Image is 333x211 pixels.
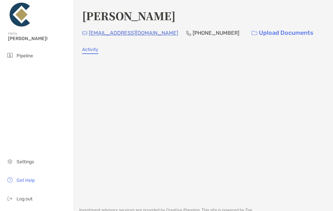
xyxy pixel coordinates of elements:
img: get-help icon [6,176,14,184]
img: button icon [252,31,257,35]
a: Activity [82,47,98,54]
span: Pipeline [17,53,33,59]
span: [PERSON_NAME]! [8,36,70,41]
img: settings icon [6,157,14,165]
p: [EMAIL_ADDRESS][DOMAIN_NAME] [89,29,178,37]
img: Zoe Logo [8,3,32,26]
span: Get Help [17,178,35,183]
img: logout icon [6,194,14,202]
img: Phone Icon [186,30,191,36]
h4: [PERSON_NAME] [82,8,175,23]
span: Log out [17,196,32,202]
img: Email Icon [82,31,87,35]
img: pipeline icon [6,51,14,59]
a: Upload Documents [247,26,318,40]
p: [PHONE_NUMBER] [193,29,239,37]
span: Settings [17,159,34,165]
